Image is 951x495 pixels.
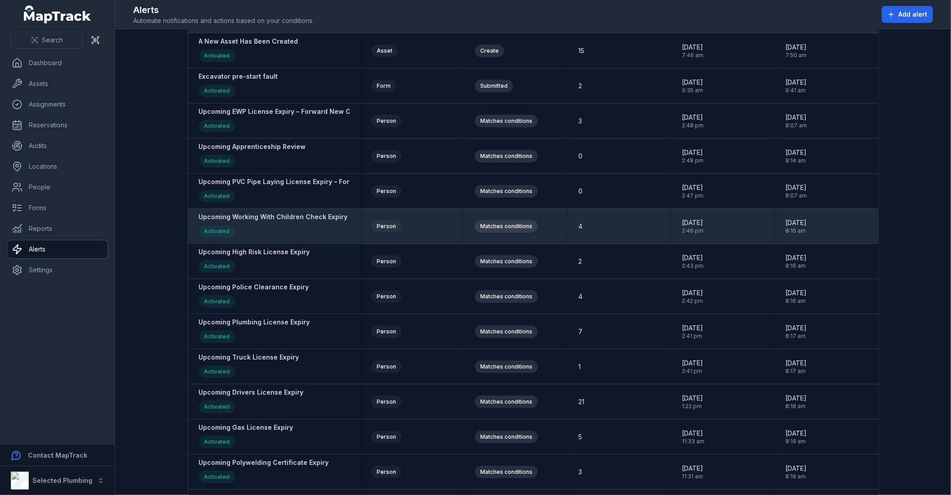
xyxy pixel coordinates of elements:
span: 8:14 am [785,157,807,164]
span: 8:16 am [785,262,807,270]
strong: Upcoming PVC Pipe Laying License Expiry – Forward New Copy To [EMAIL_ADDRESS][DOMAIN_NAME] (Front... [199,177,639,186]
div: Matches conditions [475,325,538,338]
span: 7:50 am [785,52,807,59]
span: [DATE] [682,253,703,262]
span: 15 [578,46,584,55]
time: 8/21/2025, 8:19:22 AM [785,464,807,480]
div: Matches conditions [475,396,538,408]
span: 3 [578,468,582,477]
span: 8:19 am [785,473,807,480]
div: Person [371,220,401,233]
span: [DATE] [682,183,703,192]
span: Search [42,36,63,45]
div: Matches conditions [475,290,538,303]
div: Person [371,290,401,303]
span: [DATE] [682,324,703,333]
div: Matches conditions [475,466,538,478]
span: 2 [578,81,582,90]
strong: Upcoming Working With Children Check Expiry [199,212,348,221]
a: Upcoming Police Clearance ExpiryActivated [199,283,309,310]
div: Person [371,115,401,127]
span: Add alert [898,10,927,19]
div: Person [371,150,401,162]
div: Person [371,396,401,408]
span: [DATE] [682,148,703,157]
h2: Alerts [133,4,314,16]
span: 7 [578,327,582,336]
span: 2:41 pm [682,333,703,340]
span: 2:41 pm [682,368,703,375]
div: Activated [199,400,235,413]
span: [DATE] [785,183,807,192]
strong: A New Asset Has Been Created [199,37,298,46]
div: Person [371,431,401,443]
div: Person [371,325,401,338]
span: 2:48 pm [682,157,703,164]
a: Alerts [7,240,108,258]
button: Search [11,31,83,49]
span: [DATE] [785,43,807,52]
span: [DATE] [785,148,807,157]
strong: Selected Plumbing [32,477,92,484]
span: 8:17 am [785,368,807,375]
span: [DATE] [682,113,703,122]
span: [DATE] [785,394,807,403]
time: 8/18/2025, 2:43:36 PM [682,253,703,270]
strong: Upcoming Drivers License Expiry [199,388,304,397]
span: 8:16 am [785,227,807,234]
span: [DATE] [785,78,807,87]
span: Automate notifications and actions based on your conditions. [133,16,314,25]
span: 8:07 am [785,122,807,129]
a: Upcoming PVC Pipe Laying License Expiry – Forward New Copy To [EMAIL_ADDRESS][DOMAIN_NAME] (Front... [199,177,639,205]
div: Matches conditions [475,431,538,443]
span: 2:43 pm [682,262,703,270]
time: 8/18/2025, 2:47:29 PM [682,183,703,199]
span: [DATE] [682,359,703,368]
span: 1:22 pm [682,403,703,410]
span: [DATE] [785,288,807,297]
time: 8/21/2025, 8:19:04 AM [785,429,807,445]
strong: Upcoming Polywelding Certificate Expiry [199,458,329,467]
button: Add alert [882,6,933,23]
time: 8/20/2025, 9:35:07 AM [682,78,703,94]
time: 8/21/2025, 8:17:21 AM [785,324,807,340]
span: 2 [578,257,582,266]
span: 2:42 pm [682,297,703,305]
div: Person [371,360,401,373]
span: 8:19 am [785,438,807,445]
span: 3 [578,117,582,126]
span: [DATE] [682,464,703,473]
strong: Upcoming Apprenticeship Review [199,142,306,151]
time: 8/21/2025, 8:16:52 AM [785,288,807,305]
a: Upcoming Truck License ExpiryActivated [199,353,299,380]
span: 5 [578,432,582,441]
div: Person [371,185,401,198]
span: 8:17 am [785,333,807,340]
a: Reports [7,220,108,238]
div: Form [371,80,396,92]
time: 8/21/2025, 8:14:36 AM [785,148,807,164]
div: Submitted [475,80,513,92]
a: Locations [7,157,108,175]
a: People [7,178,108,196]
span: [DATE] [682,218,703,227]
span: 2:46 pm [682,227,703,234]
span: [DATE] [785,464,807,473]
div: Matches conditions [475,185,538,198]
strong: Upcoming Truck License Expiry [199,353,299,362]
div: Activated [199,330,235,343]
span: [DATE] [682,78,703,87]
span: [DATE] [682,43,703,52]
span: [DATE] [785,113,807,122]
div: Asset [371,45,398,57]
time: 8/21/2025, 7:50:02 AM [785,43,807,59]
div: Activated [199,120,235,132]
time: 8/18/2025, 11:31:57 AM [682,464,703,480]
a: Forms [7,199,108,217]
strong: Upcoming Gas License Expiry [199,423,293,432]
div: Activated [199,471,235,483]
div: Activated [199,295,235,308]
div: Matches conditions [475,255,538,268]
strong: Contact MapTrack [28,451,87,459]
span: 7:46 am [682,52,703,59]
